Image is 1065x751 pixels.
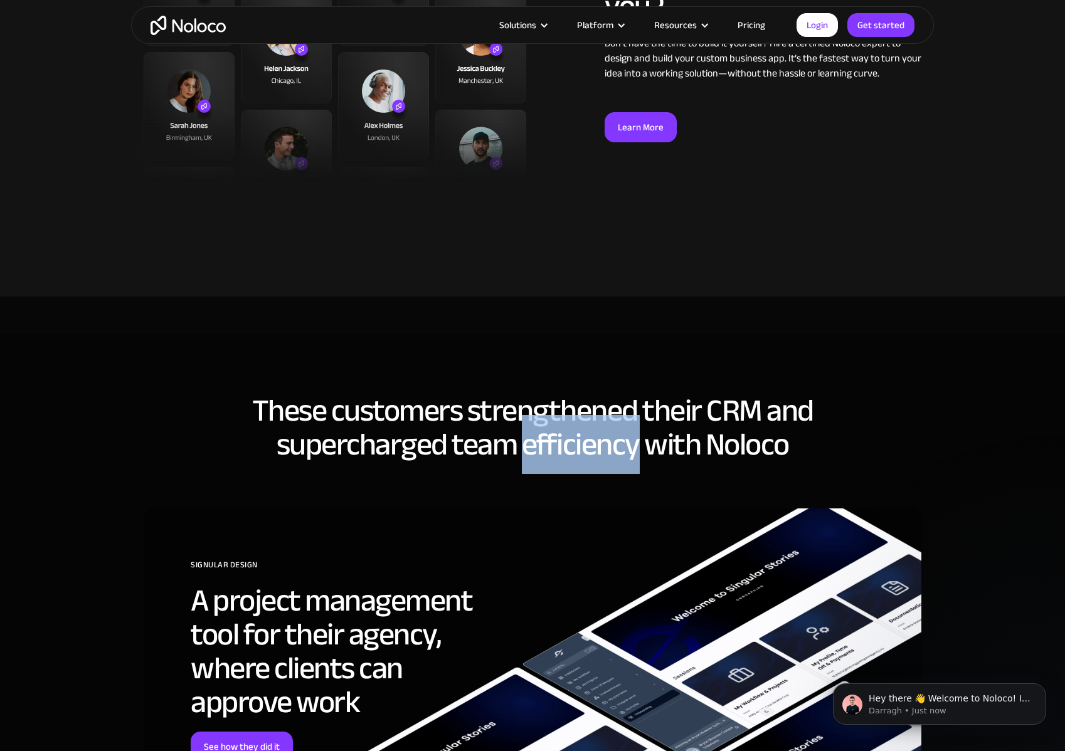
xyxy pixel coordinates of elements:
[605,112,677,142] a: Learn More
[561,17,638,33] div: Platform
[605,36,921,81] div: Don’t have the time to build it yourself? Hire a certified Noloco expert to design and build your...
[499,17,536,33] div: Solutions
[722,17,781,33] a: Pricing
[577,17,613,33] div: Platform
[484,17,561,33] div: Solutions
[847,13,914,37] a: Get started
[797,13,838,37] a: Login
[654,17,697,33] div: Resources
[151,16,226,35] a: home
[191,584,507,719] h2: A project management tool for their agency, where clients can approve work
[144,394,921,461] h2: These customers strengthened their CRM and supercharged team efficiency with Noloco
[191,555,507,584] div: SIGNULAR DESIGN
[638,17,722,33] div: Resources
[814,657,1065,745] iframe: Intercom notifications message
